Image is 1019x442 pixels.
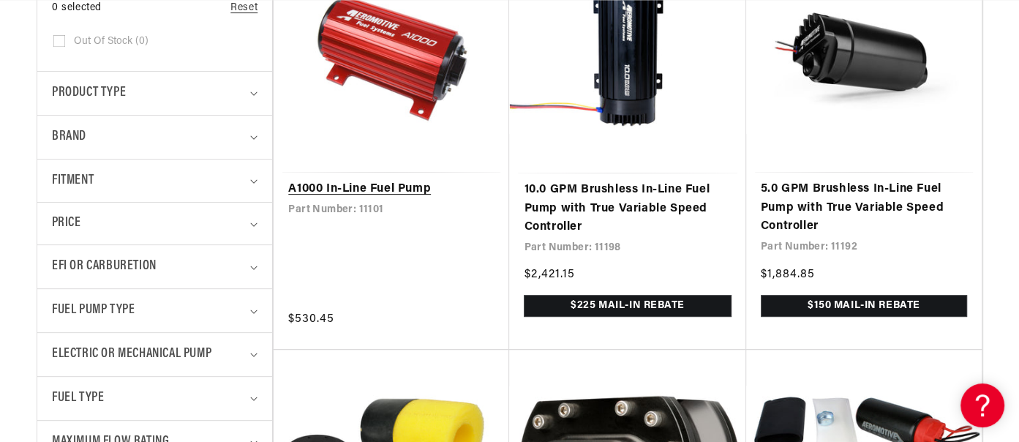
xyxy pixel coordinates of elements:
[761,180,967,236] a: 5.0 GPM Brushless In-Line Fuel Pump with True Variable Speed Controller
[524,181,731,237] a: 10.0 GPM Brushless In-Line Fuel Pump with True Variable Speed Controller
[52,203,257,244] summary: Price
[74,35,148,48] span: Out of stock (0)
[52,214,80,233] span: Price
[52,289,257,332] summary: Fuel Pump Type (0 selected)
[52,377,257,420] summary: Fuel Type (0 selected)
[52,116,257,159] summary: Brand (0 selected)
[52,171,94,192] span: Fitment
[52,127,86,148] span: Brand
[52,388,104,409] span: Fuel Type
[52,256,157,277] span: EFI or Carburetion
[52,245,257,288] summary: EFI or Carburetion (0 selected)
[288,180,495,199] a: A1000 In-Line Fuel Pump
[52,344,211,365] span: Electric or Mechanical Pump
[52,333,257,376] summary: Electric or Mechanical Pump (0 selected)
[52,300,135,321] span: Fuel Pump Type
[52,83,126,104] span: Product type
[52,160,257,203] summary: Fitment (0 selected)
[52,72,257,115] summary: Product type (0 selected)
